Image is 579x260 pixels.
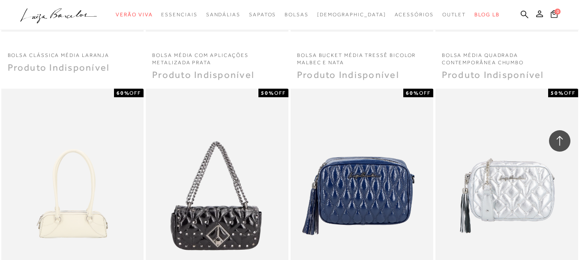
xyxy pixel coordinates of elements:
[8,62,110,73] span: Produto Indisponível
[206,12,240,18] span: Sandálias
[435,47,578,66] a: BOLSA MÉDIA QUADRADA CONTEMPORÂNEA CHUMBO
[249,12,276,18] span: Sapatos
[317,12,386,18] span: [DEMOGRAPHIC_DATA]
[442,69,544,80] span: Produto Indisponível
[555,9,561,15] span: 0
[474,12,499,18] span: BLOG LB
[406,90,419,96] strong: 60%
[548,9,560,21] button: 0
[291,47,433,66] a: BOLSA BUCKET MÉDIA TRESSÊ BICOLOR MALBEC E NATA
[146,47,288,66] a: Bolsa média com aplicações metalizada prata
[129,90,141,96] span: OFF
[116,7,153,23] a: categoryNavScreenReaderText
[152,69,255,80] span: Produto Indisponível
[285,12,309,18] span: Bolsas
[317,7,386,23] a: noSubCategoriesText
[285,7,309,23] a: categoryNavScreenReaderText
[419,90,431,96] span: OFF
[161,7,197,23] a: categoryNavScreenReaderText
[551,90,564,96] strong: 50%
[1,47,144,59] a: BOLSA CLÁSSICA MÉDIA LARANJA
[161,12,197,18] span: Essenciais
[117,90,130,96] strong: 60%
[442,12,466,18] span: Outlet
[297,69,399,80] span: Produto Indisponível
[249,7,276,23] a: categoryNavScreenReaderText
[564,90,576,96] span: OFF
[206,7,240,23] a: categoryNavScreenReaderText
[395,12,434,18] span: Acessórios
[442,7,466,23] a: categoryNavScreenReaderText
[274,90,286,96] span: OFF
[474,7,499,23] a: BLOG LB
[395,7,434,23] a: categoryNavScreenReaderText
[116,12,153,18] span: Verão Viva
[261,90,274,96] strong: 50%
